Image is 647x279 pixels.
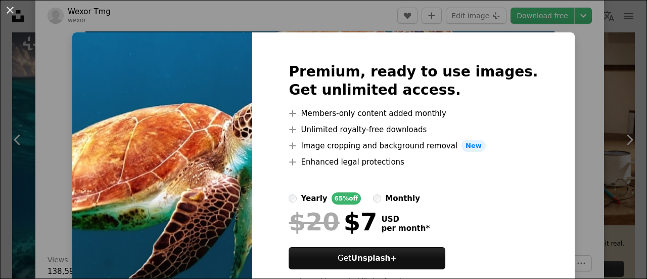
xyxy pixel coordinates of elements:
[289,209,377,235] div: $7
[289,194,297,203] input: yearly65%off
[289,247,445,269] button: GetUnsplash+
[373,194,381,203] input: monthly
[301,192,327,205] div: yearly
[351,254,397,263] strong: Unsplash+
[289,124,538,136] li: Unlimited royalty-free downloads
[289,63,538,99] h2: Premium, ready to use images. Get unlimited access.
[332,192,361,205] div: 65% off
[289,209,339,235] span: $20
[385,192,420,205] div: monthly
[381,215,430,224] span: USD
[381,224,430,233] span: per month *
[289,140,538,152] li: Image cropping and background removal
[461,140,486,152] span: New
[289,156,538,168] li: Enhanced legal protections
[289,107,538,119] li: Members-only content added monthly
